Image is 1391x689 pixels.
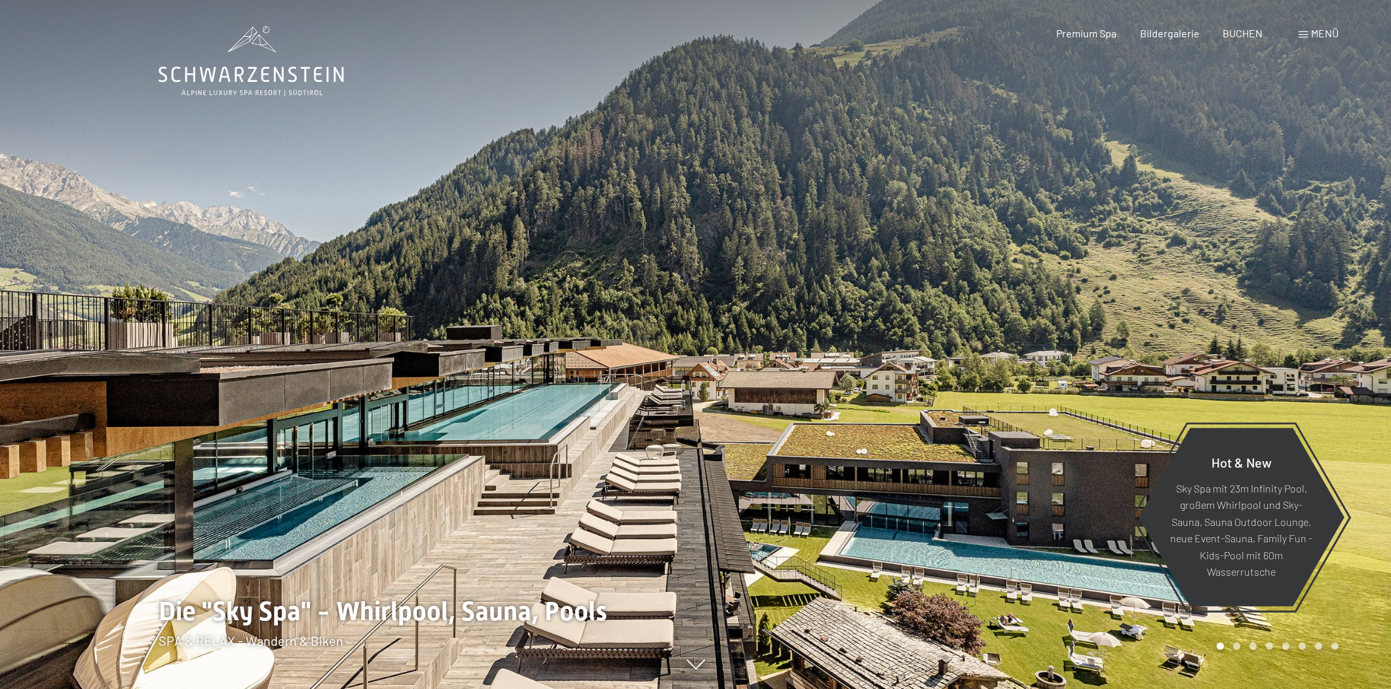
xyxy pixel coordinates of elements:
[1140,27,1200,39] a: Bildergalerie
[1056,27,1116,39] a: Premium Spa
[1137,427,1345,607] a: Hot & New Sky Spa mit 23m Infinity Pool, großem Whirlpool und Sky-Sauna, Sauna Outdoor Lounge, ne...
[1233,642,1240,650] div: Carousel Page 2
[1223,27,1263,39] a: BUCHEN
[1282,642,1289,650] div: Carousel Page 5
[1217,642,1224,650] div: Carousel Page 1 (Current Slide)
[1299,642,1306,650] div: Carousel Page 6
[1311,27,1339,39] span: Menü
[1170,479,1312,580] p: Sky Spa mit 23m Infinity Pool, großem Whirlpool und Sky-Sauna, Sauna Outdoor Lounge, neue Event-S...
[1212,642,1339,650] div: Carousel Pagination
[1331,642,1339,650] div: Carousel Page 8
[1266,642,1273,650] div: Carousel Page 4
[1315,642,1322,650] div: Carousel Page 7
[1211,454,1272,470] span: Hot & New
[1249,642,1257,650] div: Carousel Page 3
